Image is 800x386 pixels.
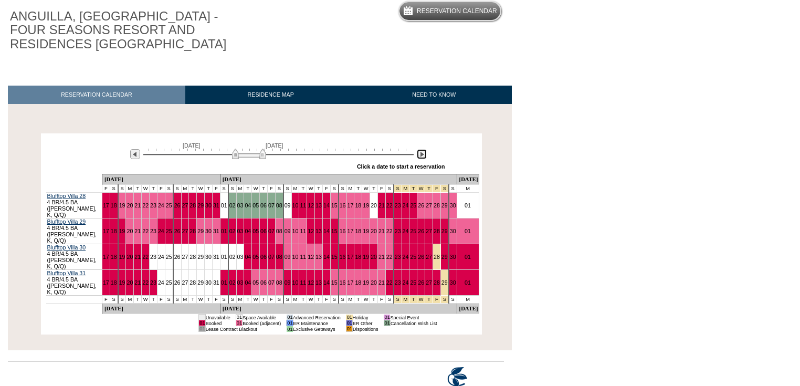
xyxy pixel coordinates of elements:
a: 31 [213,202,219,208]
a: 14 [323,202,330,208]
a: 23 [395,254,401,260]
a: 08 [276,202,282,208]
a: 24 [158,279,164,286]
a: 28 [434,254,440,260]
a: 29 [441,202,448,208]
a: Blufftop Villa 29 [47,218,86,225]
a: 01 [221,254,227,260]
a: 26 [418,228,424,234]
td: S [110,185,118,193]
a: 30 [205,228,212,234]
a: 20 [371,202,377,208]
a: 23 [395,279,401,286]
a: 18 [355,279,361,286]
td: M [126,296,134,304]
a: 29 [197,228,204,234]
a: 31 [213,279,219,286]
h1: ANGUILLA, [GEOGRAPHIC_DATA] - FOUR SEASONS RESORT AND RESIDENCES [GEOGRAPHIC_DATA] [8,7,243,53]
a: 19 [119,228,125,234]
a: 20 [127,228,133,234]
a: 27 [182,202,188,208]
a: 06 [260,254,267,260]
td: M [291,185,299,193]
a: 26 [174,254,181,260]
td: Thanksgiving [417,296,425,304]
a: 01 [465,279,471,286]
a: 20 [127,279,133,286]
td: Thanksgiving [402,296,409,304]
a: 28 [434,228,440,234]
a: 16 [340,254,346,260]
a: 01 [465,254,471,260]
a: 13 [315,279,322,286]
td: S [220,296,228,304]
a: 02 [229,202,236,208]
a: 23 [150,279,156,286]
a: 14 [323,279,330,286]
td: S [220,185,228,193]
a: 11 [300,202,306,208]
a: 08 [276,279,282,286]
td: M [236,185,244,193]
td: [DATE] [220,304,457,314]
a: 31 [213,254,219,260]
a: 20 [127,202,133,208]
a: 30 [205,254,212,260]
a: 21 [134,279,141,286]
a: 21 [378,254,385,260]
a: 02 [229,254,236,260]
td: Thanksgiving [425,296,433,304]
td: T [260,185,268,193]
a: 18 [111,228,117,234]
td: F [322,185,330,193]
td: W [197,185,205,193]
a: 04 [245,228,251,234]
td: M [126,185,134,193]
td: F [212,185,220,193]
a: 29 [197,202,204,208]
a: 06 [260,202,267,208]
td: T [299,185,307,193]
a: 24 [403,279,409,286]
a: 12 [308,228,314,234]
a: 15 [331,202,338,208]
a: 22 [142,279,149,286]
a: 15 [331,279,338,286]
a: 29 [197,279,204,286]
a: 24 [158,202,164,208]
td: W [252,185,260,193]
td: F [212,296,220,304]
a: 16 [340,228,346,234]
a: 26 [174,279,181,286]
a: 22 [386,202,393,208]
td: W [142,185,150,193]
a: 26 [418,279,424,286]
td: [DATE] [102,174,220,185]
a: 30 [450,202,456,208]
td: F [157,296,165,304]
a: 25 [410,254,416,260]
a: 25 [410,228,416,234]
a: 10 [292,254,299,260]
a: 24 [403,202,409,208]
td: T [150,185,157,193]
a: 25 [410,279,416,286]
td: F [267,185,275,193]
a: 11 [300,254,306,260]
td: Thanksgiving [440,296,448,304]
a: 01 [465,228,471,234]
a: 05 [252,279,259,286]
td: S [339,296,346,304]
a: 18 [355,202,361,208]
a: 22 [386,279,393,286]
a: 27 [426,254,432,260]
a: 24 [403,254,409,260]
td: T [315,296,323,304]
a: 01 [465,202,471,208]
td: M [236,296,244,304]
td: T [205,185,213,193]
td: F [322,296,330,304]
a: 10 [292,202,299,208]
td: Thanksgiving [394,185,402,193]
td: T [299,296,307,304]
